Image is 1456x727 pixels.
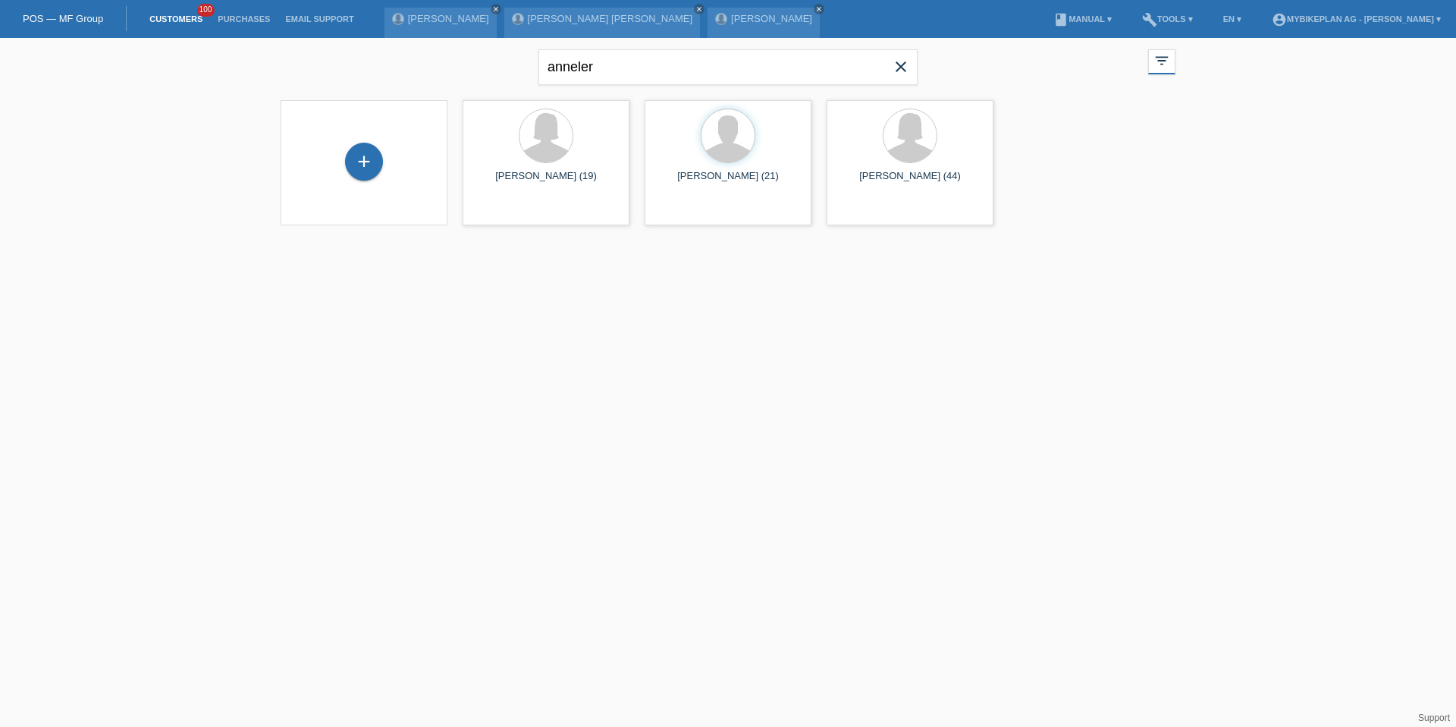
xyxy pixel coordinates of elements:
[839,170,981,194] div: [PERSON_NAME] (44)
[1272,12,1287,27] i: account_circle
[1046,14,1119,24] a: bookManual ▾
[1053,12,1068,27] i: book
[815,5,823,13] i: close
[1142,12,1157,27] i: build
[528,13,692,24] a: [PERSON_NAME] [PERSON_NAME]
[538,49,918,85] input: Search...
[657,170,799,194] div: [PERSON_NAME] (21)
[142,14,210,24] a: Customers
[475,170,617,194] div: [PERSON_NAME] (19)
[814,4,824,14] a: close
[197,4,215,17] span: 100
[491,4,501,14] a: close
[694,4,704,14] a: close
[1264,14,1448,24] a: account_circleMybikeplan AG - [PERSON_NAME] ▾
[346,149,382,175] div: Add customer
[278,14,361,24] a: Email Support
[1134,14,1200,24] a: buildTools ▾
[492,5,500,13] i: close
[408,13,489,24] a: [PERSON_NAME]
[1418,713,1450,723] a: Support
[23,13,103,24] a: POS — MF Group
[695,5,703,13] i: close
[1153,52,1170,69] i: filter_list
[731,13,812,24] a: [PERSON_NAME]
[210,14,278,24] a: Purchases
[1216,14,1249,24] a: EN ▾
[892,58,910,76] i: close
